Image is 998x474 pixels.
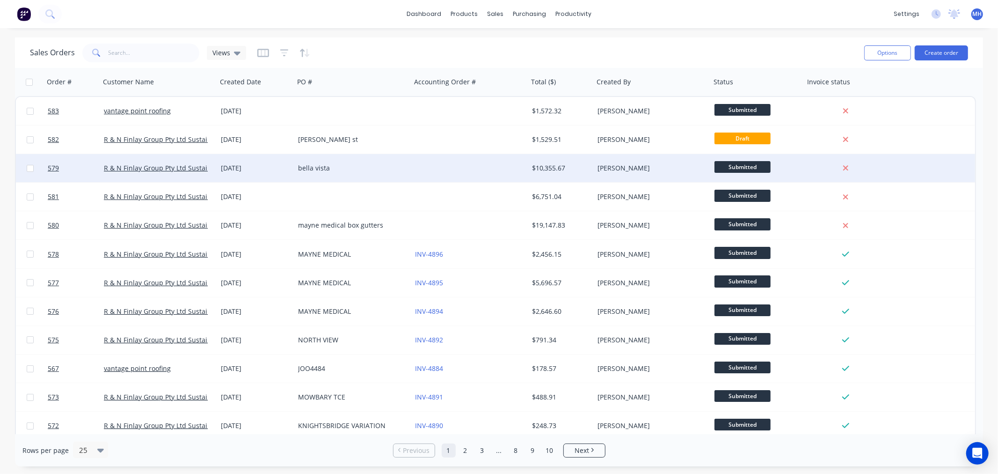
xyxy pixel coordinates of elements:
div: $1,529.51 [532,135,587,144]
div: [DATE] [221,135,291,144]
a: 582 [48,126,104,154]
a: 583 [48,97,104,125]
a: 581 [48,183,104,211]
span: 582 [48,135,59,144]
div: $2,646.60 [532,307,587,316]
a: R & N Finlay Group Pty Ltd Sustainable Cladding [104,163,255,172]
div: MAYNE MEDICAL [298,307,402,316]
span: Submitted [714,190,771,201]
div: settings [889,7,924,21]
a: 572 [48,412,104,440]
div: $488.91 [532,393,587,402]
div: MAYNE MEDICAL [298,278,402,288]
div: [PERSON_NAME] [597,163,701,173]
span: Submitted [714,304,771,316]
span: 573 [48,393,59,402]
a: INV-4892 [415,335,443,344]
a: R & N Finlay Group Pty Ltd Sustainable Cladding [104,421,255,430]
div: [DATE] [221,163,291,173]
a: Page 10 [543,444,557,458]
a: 575 [48,326,104,354]
a: 577 [48,269,104,297]
div: [PERSON_NAME] [597,307,701,316]
div: products [446,7,482,21]
div: $791.34 [532,335,587,345]
div: KNIGHTSBRIDGE VARIATION [298,421,402,430]
span: 583 [48,106,59,116]
div: [PERSON_NAME] [597,106,701,116]
a: R & N Finlay Group Pty Ltd Sustainable Cladding [104,335,255,344]
div: bella vista [298,163,402,173]
div: Created Date [220,77,261,87]
a: 579 [48,154,104,182]
div: $19,147.83 [532,221,587,230]
a: R & N Finlay Group Pty Ltd Sustainable Cladding [104,393,255,401]
span: Submitted [714,161,771,173]
span: 576 [48,307,59,316]
div: Order # [47,77,72,87]
span: Next [575,446,589,455]
div: Open Intercom Messenger [966,442,989,465]
div: [PERSON_NAME] [597,135,701,144]
div: JOO4484 [298,364,402,373]
div: Customer Name [103,77,154,87]
a: vantage point roofing [104,106,171,115]
span: Submitted [714,275,771,287]
a: 567 [48,355,104,383]
a: vantage point roofing [104,364,171,373]
div: $248.73 [532,421,587,430]
div: $1,572.32 [532,106,587,116]
div: Created By [597,77,631,87]
div: [DATE] [221,364,291,373]
a: R & N Finlay Group Pty Ltd Sustainable Cladding [104,278,255,287]
div: [DATE] [221,335,291,345]
div: Status [714,77,733,87]
div: mayne medical box gutters [298,221,402,230]
div: [DATE] [221,421,291,430]
div: [PERSON_NAME] [597,393,701,402]
div: $10,355.67 [532,163,587,173]
div: purchasing [508,7,551,21]
a: INV-4891 [415,393,443,401]
div: [PERSON_NAME] [597,364,701,373]
a: Previous page [393,446,435,455]
a: R & N Finlay Group Pty Ltd Sustainable Cladding [104,250,255,259]
div: NORTH VIEW [298,335,402,345]
a: 573 [48,383,104,411]
a: R & N Finlay Group Pty Ltd Sustainable Cladding [104,135,255,144]
span: Submitted [714,390,771,402]
span: Submitted [714,333,771,345]
div: [PERSON_NAME] [597,250,701,259]
a: INV-4890 [415,421,443,430]
div: productivity [551,7,596,21]
span: 579 [48,163,59,173]
a: 580 [48,211,104,239]
div: sales [482,7,508,21]
a: Page 9 [526,444,540,458]
button: Options [864,45,911,60]
span: 575 [48,335,59,345]
span: MH [973,10,982,18]
button: Create order [915,45,968,60]
div: [PERSON_NAME] [597,221,701,230]
div: $2,456.15 [532,250,587,259]
a: Page 2 [459,444,473,458]
span: Submitted [714,247,771,259]
a: Next page [564,446,605,455]
div: Total ($) [531,77,556,87]
h1: Sales Orders [30,48,75,57]
span: Submitted [714,362,771,373]
div: $6,751.04 [532,192,587,201]
div: Invoice status [807,77,850,87]
a: INV-4895 [415,278,443,287]
span: Rows per page [22,446,69,455]
a: dashboard [402,7,446,21]
div: Accounting Order # [414,77,476,87]
ul: Pagination [389,444,609,458]
a: R & N Finlay Group Pty Ltd Sustainable Cladding [104,192,255,201]
div: [DATE] [221,250,291,259]
span: Views [212,48,230,58]
a: INV-4884 [415,364,443,373]
span: Submitted [714,104,771,116]
div: [DATE] [221,278,291,288]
